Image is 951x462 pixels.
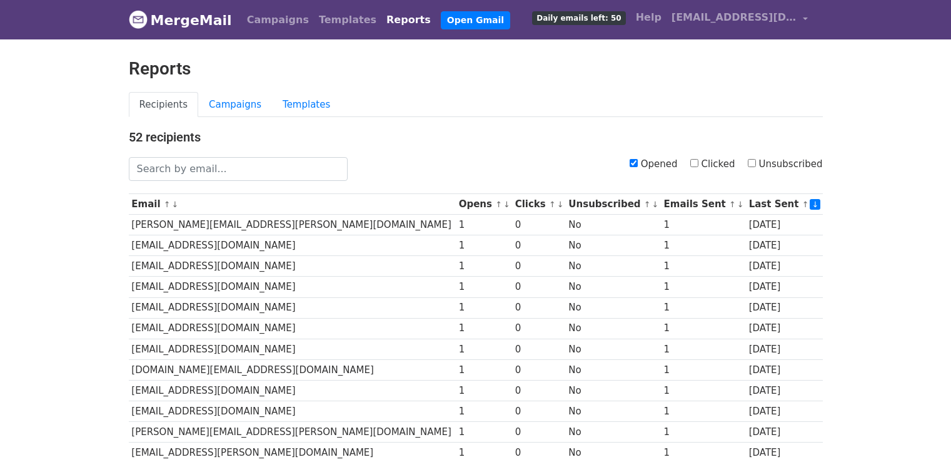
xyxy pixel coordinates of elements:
[810,199,820,210] a: ↓
[802,200,809,209] a: ↑
[512,215,566,235] td: 0
[495,200,502,209] a: ↑
[129,318,456,339] td: [EMAIL_ADDRESS][DOMAIN_NAME]
[566,380,661,401] td: No
[549,200,556,209] a: ↑
[746,401,823,422] td: [DATE]
[456,318,512,339] td: 1
[172,200,179,209] a: ↓
[456,422,512,443] td: 1
[381,8,436,33] a: Reports
[456,277,512,297] td: 1
[129,422,456,443] td: [PERSON_NAME][EMAIL_ADDRESS][PERSON_NAME][DOMAIN_NAME]
[129,256,456,277] td: [EMAIL_ADDRESS][DOMAIN_NAME]
[198,92,272,118] a: Campaigns
[746,422,823,443] td: [DATE]
[456,215,512,235] td: 1
[129,401,456,422] td: [EMAIL_ADDRESS][DOMAIN_NAME]
[512,297,566,318] td: 0
[129,380,456,401] td: [EMAIL_ADDRESS][DOMAIN_NAME]
[512,277,566,297] td: 0
[746,318,823,339] td: [DATE]
[456,380,512,401] td: 1
[667,5,813,34] a: [EMAIL_ADDRESS][DOMAIN_NAME]
[746,380,823,401] td: [DATE]
[746,235,823,256] td: [DATE]
[661,235,746,256] td: 1
[690,159,698,167] input: Clicked
[512,339,566,359] td: 0
[661,359,746,380] td: 1
[456,401,512,422] td: 1
[532,11,625,25] span: Daily emails left: 50
[512,235,566,256] td: 0
[661,215,746,235] td: 1
[129,277,456,297] td: [EMAIL_ADDRESS][DOMAIN_NAME]
[129,215,456,235] td: [PERSON_NAME][EMAIL_ADDRESS][PERSON_NAME][DOMAIN_NAME]
[512,256,566,277] td: 0
[661,401,746,422] td: 1
[661,297,746,318] td: 1
[456,339,512,359] td: 1
[746,194,823,215] th: Last Sent
[512,359,566,380] td: 0
[690,157,735,172] label: Clicked
[566,359,661,380] td: No
[456,194,512,215] th: Opens
[566,318,661,339] td: No
[566,422,661,443] td: No
[661,318,746,339] td: 1
[456,359,512,380] td: 1
[661,277,746,297] td: 1
[661,422,746,443] td: 1
[746,359,823,380] td: [DATE]
[630,159,638,167] input: Opened
[456,256,512,277] td: 1
[566,256,661,277] td: No
[661,194,746,215] th: Emails Sent
[441,11,510,29] a: Open Gmail
[566,277,661,297] td: No
[746,256,823,277] td: [DATE]
[129,58,823,80] h2: Reports
[129,157,348,181] input: Search by email...
[456,297,512,318] td: 1
[527,5,630,30] a: Daily emails left: 50
[672,10,797,25] span: [EMAIL_ADDRESS][DOMAIN_NAME]
[737,200,744,209] a: ↓
[557,200,564,209] a: ↓
[512,380,566,401] td: 0
[746,339,823,359] td: [DATE]
[129,92,199,118] a: Recipients
[512,194,566,215] th: Clicks
[746,297,823,318] td: [DATE]
[242,8,314,33] a: Campaigns
[129,194,456,215] th: Email
[503,200,510,209] a: ↓
[631,5,667,30] a: Help
[129,10,148,29] img: MergeMail logo
[129,297,456,318] td: [EMAIL_ADDRESS][DOMAIN_NAME]
[566,401,661,422] td: No
[566,235,661,256] td: No
[746,215,823,235] td: [DATE]
[129,339,456,359] td: [EMAIL_ADDRESS][DOMAIN_NAME]
[661,256,746,277] td: 1
[272,92,341,118] a: Templates
[652,200,659,209] a: ↓
[661,339,746,359] td: 1
[129,7,232,33] a: MergeMail
[630,157,678,172] label: Opened
[566,215,661,235] td: No
[129,359,456,380] td: [DOMAIN_NAME][EMAIL_ADDRESS][DOMAIN_NAME]
[512,401,566,422] td: 0
[566,339,661,359] td: No
[129,235,456,256] td: [EMAIL_ADDRESS][DOMAIN_NAME]
[129,130,823,145] h4: 52 recipients
[314,8,381,33] a: Templates
[456,235,512,256] td: 1
[512,318,566,339] td: 0
[746,277,823,297] td: [DATE]
[729,200,736,209] a: ↑
[748,159,756,167] input: Unsubscribed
